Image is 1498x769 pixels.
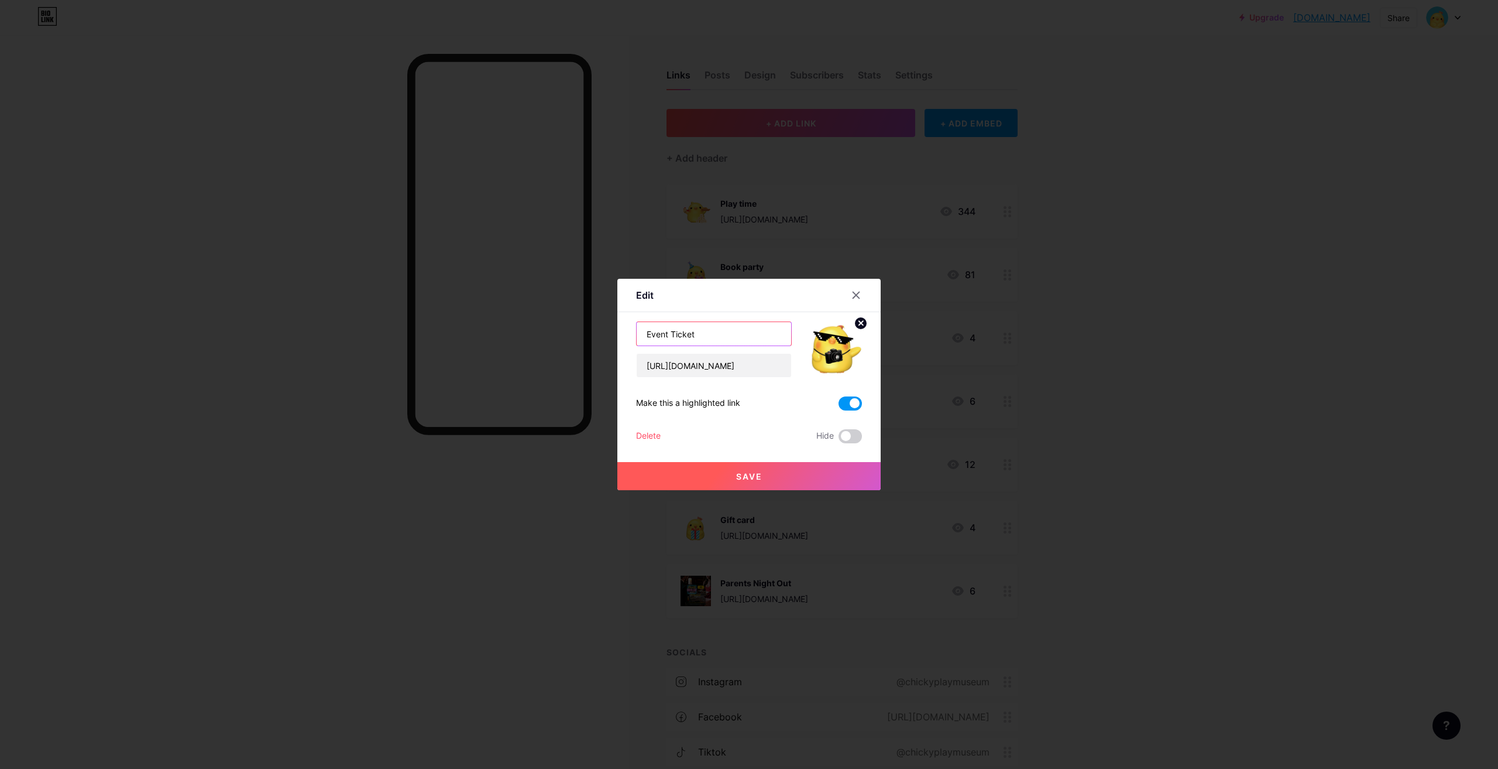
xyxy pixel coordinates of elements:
[816,429,834,443] span: Hide
[636,397,740,411] div: Make this a highlighted link
[736,471,762,481] span: Save
[636,429,661,443] div: Delete
[637,322,791,346] input: Title
[806,322,862,378] img: link_thumbnail
[617,462,881,490] button: Save
[637,354,791,377] input: URL
[636,288,654,302] div: Edit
